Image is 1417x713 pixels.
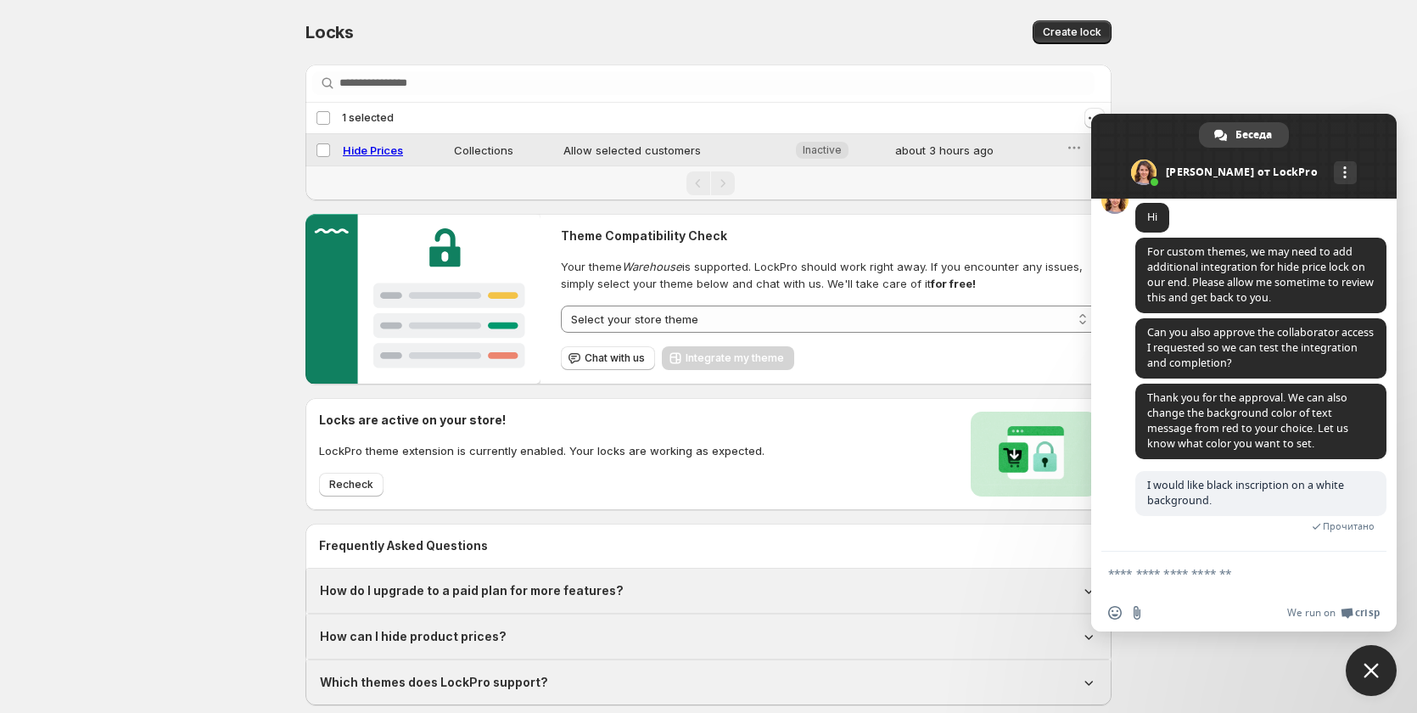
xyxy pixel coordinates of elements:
[1108,566,1342,581] textarea: Отправьте сообщение...
[890,134,1061,166] td: about 3 hours ago
[320,674,548,691] h1: Which themes does LockPro support?
[561,227,1098,244] h2: Theme Compatibility Check
[1033,20,1112,44] button: Create lock
[1346,645,1397,696] div: Close chat
[1147,210,1157,224] span: Hi
[803,143,842,157] span: Inactive
[1235,122,1272,148] span: Беседа
[1287,606,1380,620] a: We run onCrisp
[1147,244,1374,305] span: For custom themes, we may need to add additional integration for hide price lock on our end. Plea...
[585,351,645,365] span: Chat with us
[1147,325,1374,370] span: Can you also approve the collaborator access I requested so we can test the integration and compl...
[343,143,403,157] a: Hide Prices
[1323,520,1375,532] span: Прочитано
[320,628,507,645] h1: How can I hide product prices?
[561,258,1098,292] span: Your theme is supported. LockPro should work right away. If you encounter any issues, simply sele...
[561,346,655,370] button: Chat with us
[305,166,1112,200] nav: Pagination
[1130,606,1144,620] span: Отправить файл
[449,134,558,166] td: Collections
[305,214,540,384] img: Customer support
[1147,478,1344,508] span: I would like black inscription on a white background.
[971,412,1098,497] img: Locks activated
[1355,606,1380,620] span: Crisp
[622,260,682,273] em: Warehouse
[1043,25,1101,39] span: Create lock
[342,111,394,125] span: 1 selected
[320,582,624,599] h1: How do I upgrade to a paid plan for more features?
[319,412,765,429] h2: Locks are active on your store!
[1084,108,1105,128] button: Actions
[558,134,791,166] td: Allow selected customers
[305,22,354,42] span: Locks
[1334,161,1357,184] div: Дополнительные каналы
[1199,122,1289,148] div: Беседа
[319,473,384,497] button: Recheck
[329,478,373,491] span: Recheck
[931,277,976,290] strong: for free!
[319,537,1098,554] h2: Frequently Asked Questions
[1108,606,1122,620] span: Вставить emoji
[319,442,765,459] p: LockPro theme extension is currently enabled. Your locks are working as expected.
[1147,390,1348,451] span: Thank you for the approval. We can also change the background color of text message from red to y...
[1287,606,1336,620] span: We run on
